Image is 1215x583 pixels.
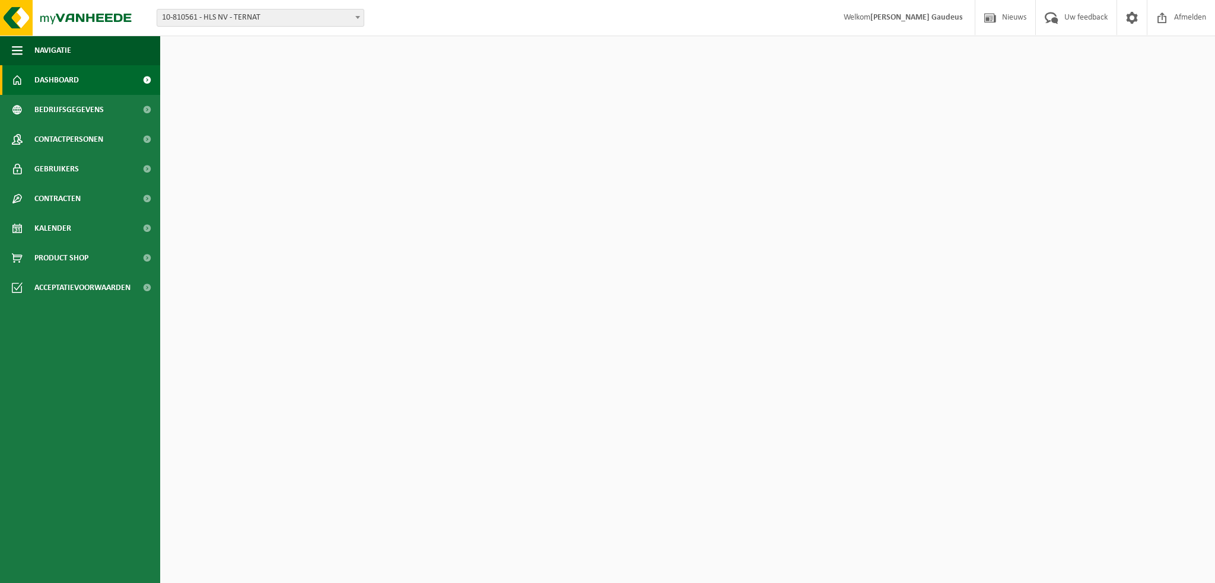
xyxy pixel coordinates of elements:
strong: [PERSON_NAME] Gaudeus [870,13,963,22]
span: 10-810561 - HLS NV - TERNAT [157,9,364,26]
span: Navigatie [34,36,71,65]
span: Contactpersonen [34,125,103,154]
span: Kalender [34,214,71,243]
span: Gebruikers [34,154,79,184]
span: Product Shop [34,243,88,273]
span: Contracten [34,184,81,214]
span: Acceptatievoorwaarden [34,273,131,302]
span: 10-810561 - HLS NV - TERNAT [157,9,364,27]
span: Bedrijfsgegevens [34,95,104,125]
span: Dashboard [34,65,79,95]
